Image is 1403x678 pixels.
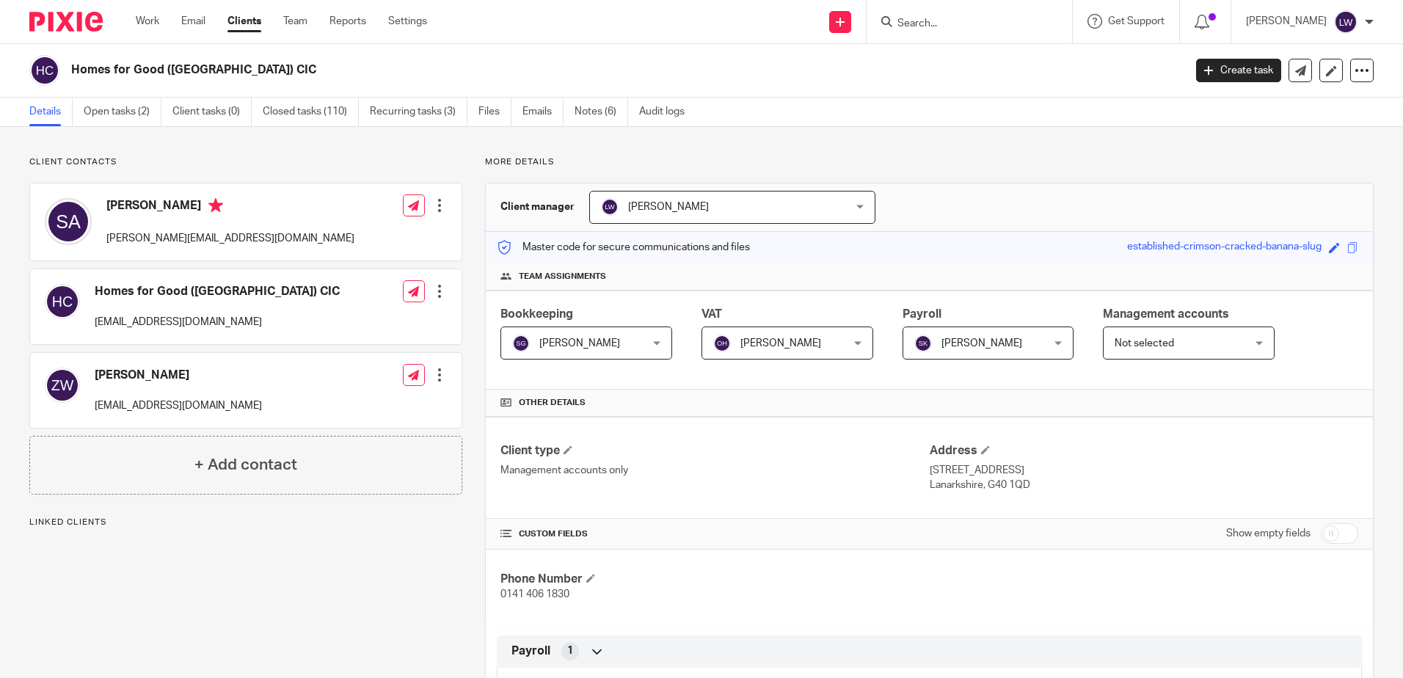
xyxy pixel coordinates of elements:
label: Show empty fields [1226,526,1311,541]
img: svg%3E [45,368,80,403]
a: Email [181,14,205,29]
img: svg%3E [1334,10,1358,34]
img: svg%3E [29,55,60,86]
a: Notes (6) [575,98,628,126]
p: [EMAIL_ADDRESS][DOMAIN_NAME] [95,398,262,413]
a: Audit logs [639,98,696,126]
a: Reports [329,14,366,29]
a: Closed tasks (110) [263,98,359,126]
a: Work [136,14,159,29]
span: 0141 406 1830 [500,589,569,599]
a: Create task [1196,59,1281,82]
p: Linked clients [29,517,462,528]
a: Files [478,98,511,126]
img: svg%3E [601,198,619,216]
p: [EMAIL_ADDRESS][DOMAIN_NAME] [95,315,340,329]
span: Payroll [511,644,550,659]
img: svg%3E [45,198,92,245]
span: [PERSON_NAME] [740,338,821,349]
a: Team [283,14,307,29]
span: [PERSON_NAME] [628,202,709,212]
img: svg%3E [713,335,731,352]
span: Management accounts [1103,308,1229,320]
h4: Phone Number [500,572,929,587]
a: Recurring tasks (3) [370,98,467,126]
p: Management accounts only [500,463,929,478]
span: Payroll [903,308,941,320]
h4: [PERSON_NAME] [106,198,354,216]
img: svg%3E [45,284,80,319]
span: 1 [567,644,573,658]
h4: + Add contact [194,453,297,476]
span: VAT [701,308,722,320]
p: Client contacts [29,156,462,168]
h4: Address [930,443,1358,459]
span: Get Support [1108,16,1165,26]
h3: Client manager [500,200,575,214]
p: [STREET_ADDRESS] [930,463,1358,478]
a: Emails [522,98,564,126]
a: Client tasks (0) [172,98,252,126]
a: Clients [227,14,261,29]
div: established-crimson-cracked-banana-slug [1127,239,1322,256]
a: Settings [388,14,427,29]
img: svg%3E [914,335,932,352]
p: [PERSON_NAME][EMAIL_ADDRESS][DOMAIN_NAME] [106,231,354,246]
i: Primary [208,198,223,213]
h4: Client type [500,443,929,459]
p: Master code for secure communications and files [497,240,750,255]
h2: Homes for Good ([GEOGRAPHIC_DATA]) CIC [71,62,953,78]
img: Pixie [29,12,103,32]
span: [PERSON_NAME] [539,338,620,349]
a: Open tasks (2) [84,98,161,126]
p: More details [485,156,1374,168]
span: Other details [519,397,586,409]
span: [PERSON_NAME] [941,338,1022,349]
input: Search [896,18,1028,31]
h4: CUSTOM FIELDS [500,528,929,540]
p: [PERSON_NAME] [1246,14,1327,29]
span: Team assignments [519,271,606,282]
img: svg%3E [512,335,530,352]
span: Not selected [1115,338,1174,349]
a: Details [29,98,73,126]
h4: Homes for Good ([GEOGRAPHIC_DATA]) CIC [95,284,340,299]
span: Bookkeeping [500,308,573,320]
p: Lanarkshire, G40 1QD [930,478,1358,492]
h4: [PERSON_NAME] [95,368,262,383]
